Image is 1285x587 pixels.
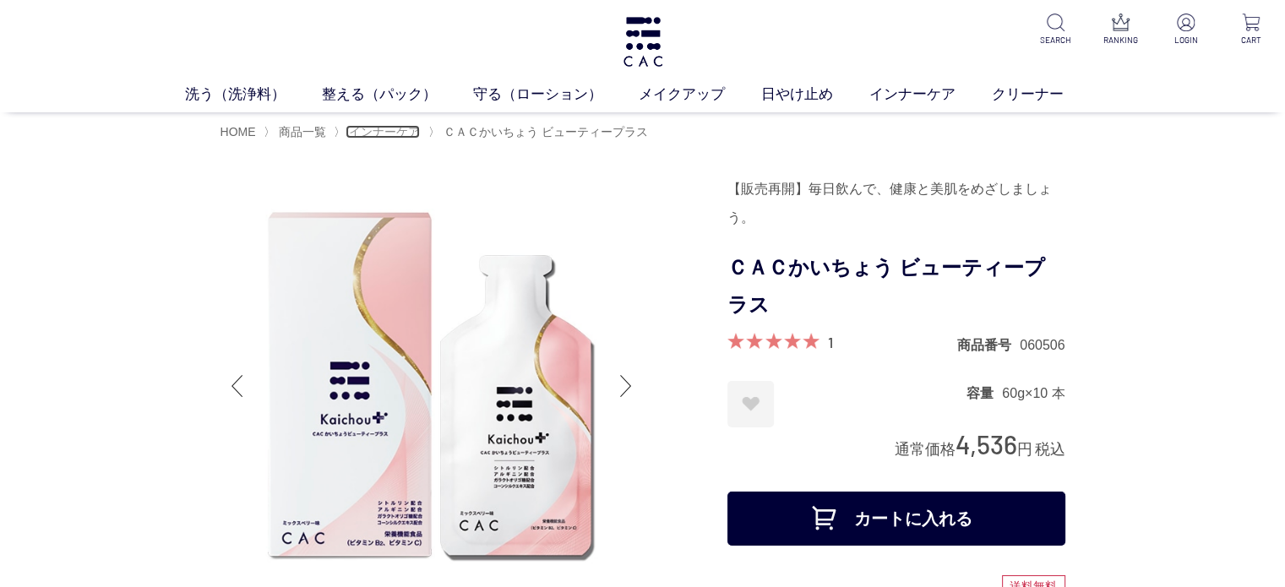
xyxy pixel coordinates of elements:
[264,124,330,140] li: 〉
[869,84,992,106] a: インナーケア
[1100,14,1141,46] a: RANKING
[322,84,473,106] a: 整える（パック）
[1100,34,1141,46] p: RANKING
[1230,14,1271,46] a: CART
[221,125,256,139] a: HOME
[957,336,1020,354] dt: 商品番号
[1017,441,1032,458] span: 円
[956,428,1017,459] span: 4,536
[727,492,1065,546] button: カートに入れる
[1035,14,1076,46] a: SEARCH
[1230,34,1271,46] p: CART
[621,17,665,67] img: logo
[992,84,1100,106] a: クリーナー
[473,84,639,106] a: 守る（ローション）
[761,84,869,106] a: 日やけ止め
[1020,336,1064,354] dd: 060506
[428,124,652,140] li: 〉
[727,249,1065,325] h1: ＣＡＣかいちょう ビューティープラス
[1035,34,1076,46] p: SEARCH
[275,125,326,139] a: 商品一覧
[349,125,420,139] span: インナーケア
[440,125,648,139] a: ＣＡＣかいちょう ビューティープラス
[828,333,833,351] a: 1
[1165,14,1206,46] a: LOGIN
[1035,441,1065,458] span: 税込
[279,125,326,139] span: 商品一覧
[185,84,322,106] a: 洗う（洗浄料）
[334,124,424,140] li: 〉
[1165,34,1206,46] p: LOGIN
[221,352,254,420] div: Previous slide
[639,84,761,106] a: メイクアップ
[609,352,643,420] div: Next slide
[1002,384,1064,402] dd: 60g×10 本
[444,125,648,139] span: ＣＡＣかいちょう ビューティープラス
[727,175,1065,232] div: 【販売再開】毎日飲んで、健康と美肌をめざしましょう。
[966,384,1002,402] dt: 容量
[895,441,956,458] span: 通常価格
[346,125,420,139] a: インナーケア
[727,381,774,427] a: お気に入りに登録する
